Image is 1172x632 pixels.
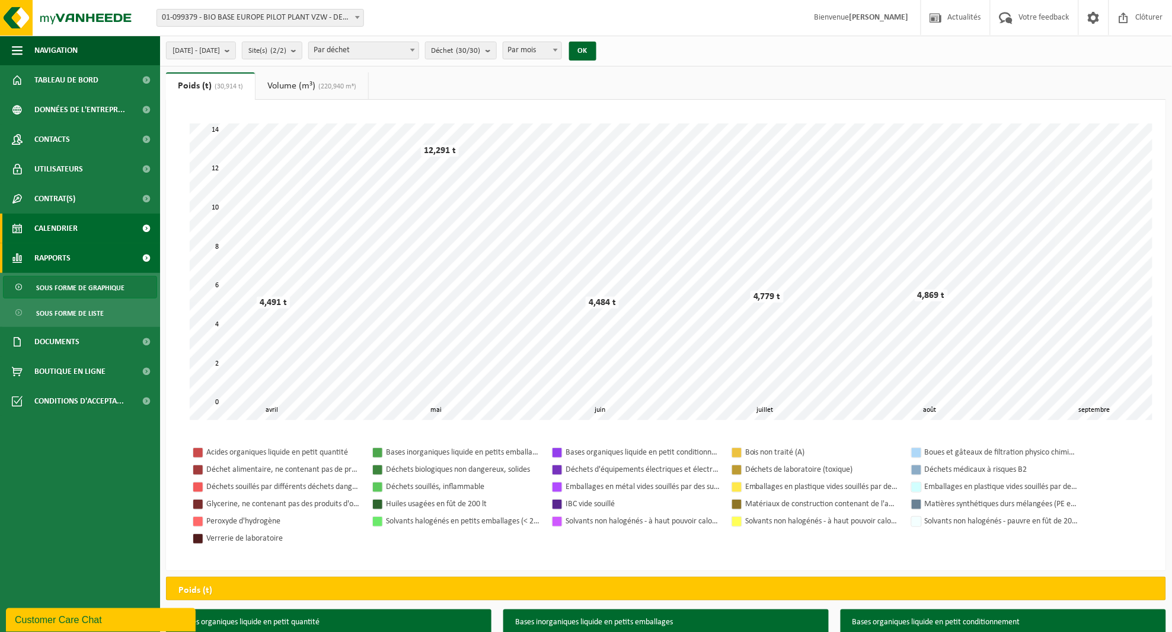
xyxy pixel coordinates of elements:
div: Emballages en plastique vides souillés par des substances oxydants (comburant) [925,479,1079,494]
div: Glycerine, ne contenant pas des produits d'origine animale [206,497,360,512]
div: Huiles usagées en fût de 200 lt [386,497,540,512]
div: Déchets médicaux à risques B2 [925,462,1079,477]
span: Rapports [34,243,71,273]
div: 4,491 t [257,297,290,309]
span: Par mois [503,42,561,59]
div: 4,869 t [915,290,948,301]
div: Déchets d'équipements électriques et électroniques - Sans tubes cathodiques [566,462,720,477]
div: IBC vide souillé [566,497,720,512]
button: OK [569,42,596,61]
span: Site(s) [248,42,286,60]
span: Conditions d'accepta... [34,386,124,416]
span: Par déchet [308,42,419,59]
div: Acides organiques liquide en petit quantité [206,445,360,460]
div: 4,779 t [751,291,784,303]
button: [DATE] - [DATE] [166,42,236,59]
span: [DATE] - [DATE] [173,42,220,60]
count: (30/30) [456,47,481,55]
h2: Poids (t) [167,577,224,604]
div: Emballages en plastique vides souillés par des substances dangereuses [745,479,899,494]
div: Verrerie de laboratoire [206,531,360,546]
button: Site(s)(2/2) [242,42,302,59]
span: Sous forme de graphique [36,277,124,299]
div: Bois non traité (A) [745,445,899,460]
span: Sous forme de liste [36,302,104,325]
count: (2/2) [270,47,286,55]
div: Emballages en métal vides souillés par des substances dangereuses [566,479,720,494]
span: Tableau de bord [34,65,98,95]
div: Déchets de laboratoire (toxique) [745,462,899,477]
span: Utilisateurs [34,154,83,184]
span: Données de l'entrepr... [34,95,125,125]
div: Bases inorganiques liquide en petits emballages [386,445,540,460]
div: 12,291 t [421,145,459,157]
span: Contrat(s) [34,184,75,214]
strong: [PERSON_NAME] [850,13,909,22]
div: Solvants non halogénés - pauvre en fût de 200lt [925,514,1079,529]
a: Volume (m³) [256,72,368,100]
a: Poids (t) [166,72,255,100]
a: Sous forme de liste [3,301,157,324]
span: Documents [34,327,79,357]
div: Déchets biologiques non dangereux, solides [386,462,540,477]
div: Solvants non halogénés - à haut pouvoir calorifique en petits emballages (<200L) [745,514,899,529]
div: Déchet alimentaire, ne contenant pas de produits d'origine animale, emballage mélangé (excepté ve... [206,462,360,477]
div: 4,484 t [586,297,619,309]
span: Contacts [34,125,70,154]
div: Matériaux de construction contenant de l'amiante lié au ciment (non friable) [745,497,899,512]
span: 01-099379 - BIO BASE EUROPE PILOT PLANT VZW - DESTELDONK [157,9,364,27]
div: Déchets souillés par différents déchets dangereux [206,479,360,494]
div: Solvants halogénés en petits emballages (< 200L) [386,514,540,529]
a: Sous forme de graphique [3,276,157,298]
span: (220,940 m³) [315,83,356,90]
iframe: chat widget [6,606,198,632]
div: Bases organiques liquide en petit conditionnement [566,445,720,460]
div: Matières synthétiques durs mélangées (PE et PP), recyclables (industriel) [925,497,1079,512]
span: Boutique en ligne [34,357,106,386]
div: Solvants non halogénés - à haut pouvoir calorifique en IBC [566,514,720,529]
span: (30,914 t) [212,83,243,90]
span: Calendrier [34,214,78,243]
div: Peroxyde d'hydrogène [206,514,360,529]
span: Déchet [432,42,481,60]
span: Par déchet [309,42,419,59]
button: Déchet(30/30) [425,42,497,59]
div: Déchets souillés, inflammable [386,479,540,494]
div: Boues et gâteaux de filtration physico chimiques [925,445,1079,460]
span: Navigation [34,36,78,65]
span: 01-099379 - BIO BASE EUROPE PILOT PLANT VZW - DESTELDONK [157,9,363,26]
